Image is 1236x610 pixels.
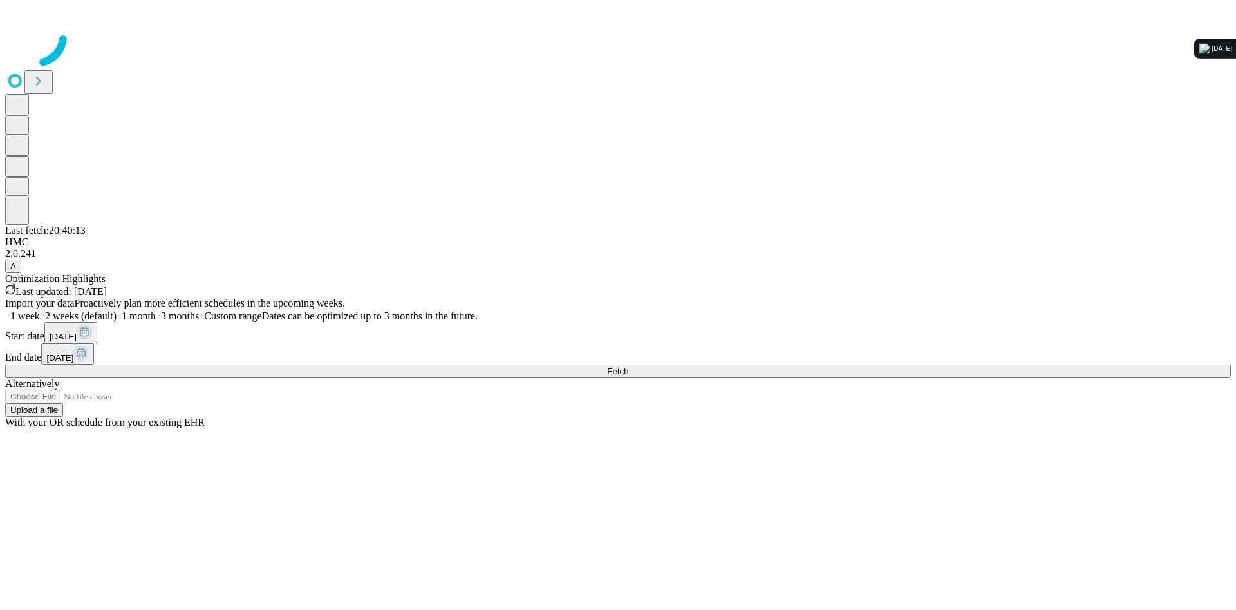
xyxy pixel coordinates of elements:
[41,343,94,365] button: [DATE]
[5,273,106,284] span: Optimization Highlights
[262,310,478,321] span: Dates can be optimized up to 3 months in the future.
[5,417,205,428] span: With your OR schedule from your existing EHR
[5,236,1231,248] div: HMC
[5,260,21,273] button: A
[5,225,86,236] span: Last fetch: 20:40:13
[1212,44,1232,54] div: [DATE]
[45,310,117,321] span: 2 weeks (default)
[5,365,1231,378] button: Fetch
[1199,44,1210,54] img: logo
[5,378,59,389] span: Alternatively
[46,353,73,363] span: [DATE]
[161,310,199,321] span: 3 months
[50,332,77,341] span: [DATE]
[15,286,107,297] span: Last updated: [DATE]
[5,248,1231,260] div: 2.0.241
[607,367,628,376] span: Fetch
[5,322,1231,343] div: Start date
[5,298,75,309] span: Import your data
[10,310,40,321] span: 1 week
[5,403,63,417] button: Upload a file
[44,322,97,343] button: [DATE]
[122,310,156,321] span: 1 month
[204,310,261,321] span: Custom range
[75,298,345,309] span: Proactively plan more efficient schedules in the upcoming weeks.
[10,262,16,271] span: A
[5,343,1231,365] div: End date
